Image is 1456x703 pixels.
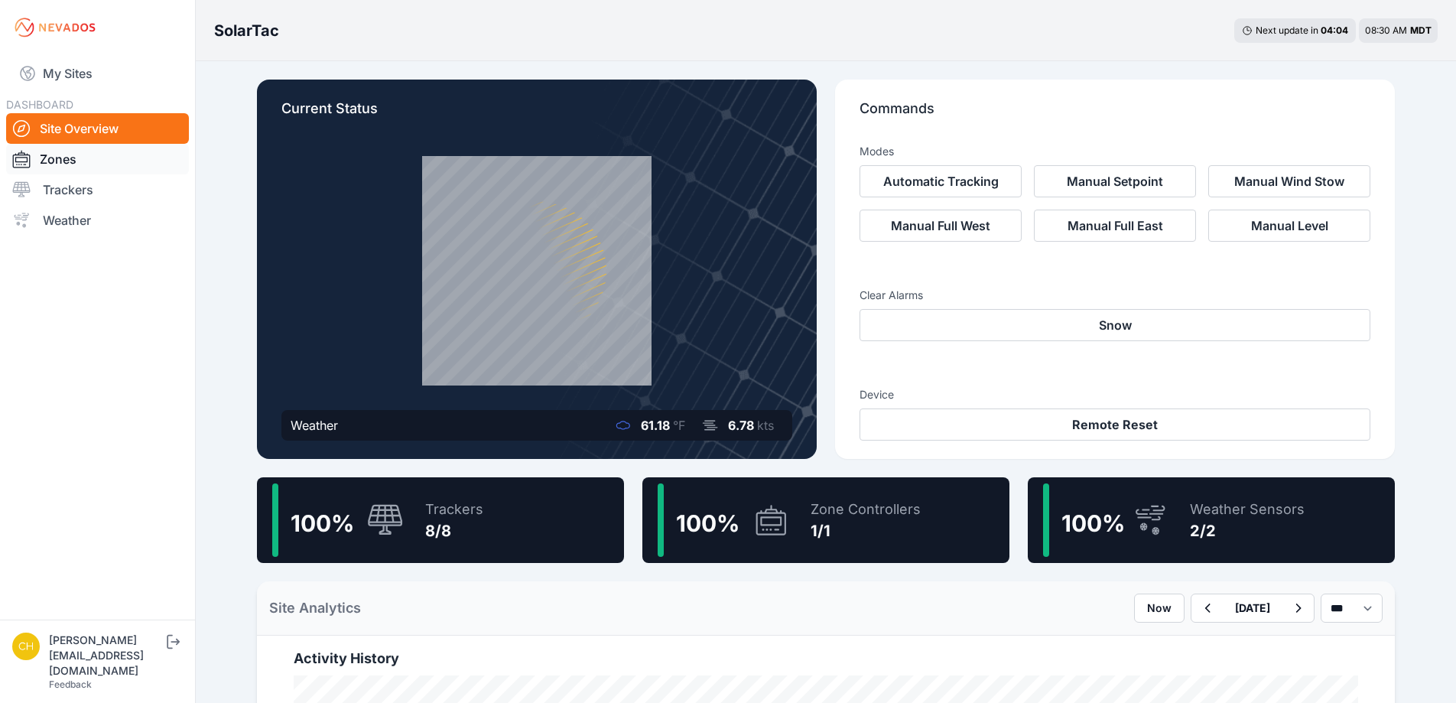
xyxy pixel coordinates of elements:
[1208,210,1370,242] button: Manual Level
[6,174,189,205] a: Trackers
[425,499,483,520] div: Trackers
[728,418,754,433] span: 6.78
[1321,24,1348,37] div: 04 : 04
[49,633,164,679] div: [PERSON_NAME][EMAIL_ADDRESS][DOMAIN_NAME]
[214,11,279,50] nav: Breadcrumb
[257,477,624,563] a: 100%Trackers8/8
[6,113,189,144] a: Site Overview
[214,20,279,41] h3: SolarTac
[1190,520,1305,542] div: 2/2
[12,15,98,40] img: Nevados
[757,418,774,433] span: kts
[811,499,921,520] div: Zone Controllers
[6,98,73,111] span: DASHBOARD
[6,55,189,92] a: My Sites
[291,416,338,434] div: Weather
[860,144,894,159] h3: Modes
[1028,477,1395,563] a: 100%Weather Sensors2/2
[281,98,792,132] p: Current Status
[291,509,354,537] span: 100 %
[860,165,1022,197] button: Automatic Tracking
[12,633,40,660] img: charles@sbenergy.com
[860,309,1370,341] button: Snow
[1034,165,1196,197] button: Manual Setpoint
[1256,24,1318,36] span: Next update in
[1190,499,1305,520] div: Weather Sensors
[6,205,189,236] a: Weather
[860,387,1370,402] h3: Device
[294,648,1358,669] h2: Activity History
[1208,165,1370,197] button: Manual Wind Stow
[676,509,739,537] span: 100 %
[1223,594,1282,622] button: [DATE]
[1365,24,1407,36] span: 08:30 AM
[860,98,1370,132] p: Commands
[811,520,921,542] div: 1/1
[1061,509,1125,537] span: 100 %
[269,597,361,619] h2: Site Analytics
[1410,24,1432,36] span: MDT
[860,288,1370,303] h3: Clear Alarms
[425,520,483,542] div: 8/8
[49,679,92,690] a: Feedback
[860,210,1022,242] button: Manual Full West
[641,418,670,433] span: 61.18
[642,477,1009,563] a: 100%Zone Controllers1/1
[6,144,189,174] a: Zones
[860,408,1370,441] button: Remote Reset
[1134,594,1185,623] button: Now
[673,418,685,433] span: °F
[1034,210,1196,242] button: Manual Full East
